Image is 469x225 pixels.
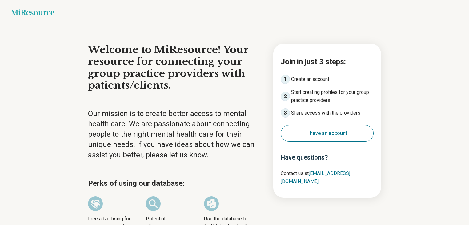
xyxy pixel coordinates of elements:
p: Our mission is to create better access to mental health care. We are passionate about connecting ... [88,109,262,160]
h2: Perks of using our database: [88,178,262,189]
button: I have an account [281,125,374,142]
h2: Join in just 3 steps: [281,56,374,67]
li: Start creating profiles for your group practice providers [281,88,374,104]
li: Share access with the providers [281,108,374,118]
h1: Welcome to MiResource! Your resource for connecting your group practice providers with patients/c... [88,44,262,91]
p: Contact us at [281,169,374,185]
h3: Have questions? [281,153,374,162]
li: Create an account [281,75,374,84]
a: [EMAIL_ADDRESS][DOMAIN_NAME] [281,170,350,184]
